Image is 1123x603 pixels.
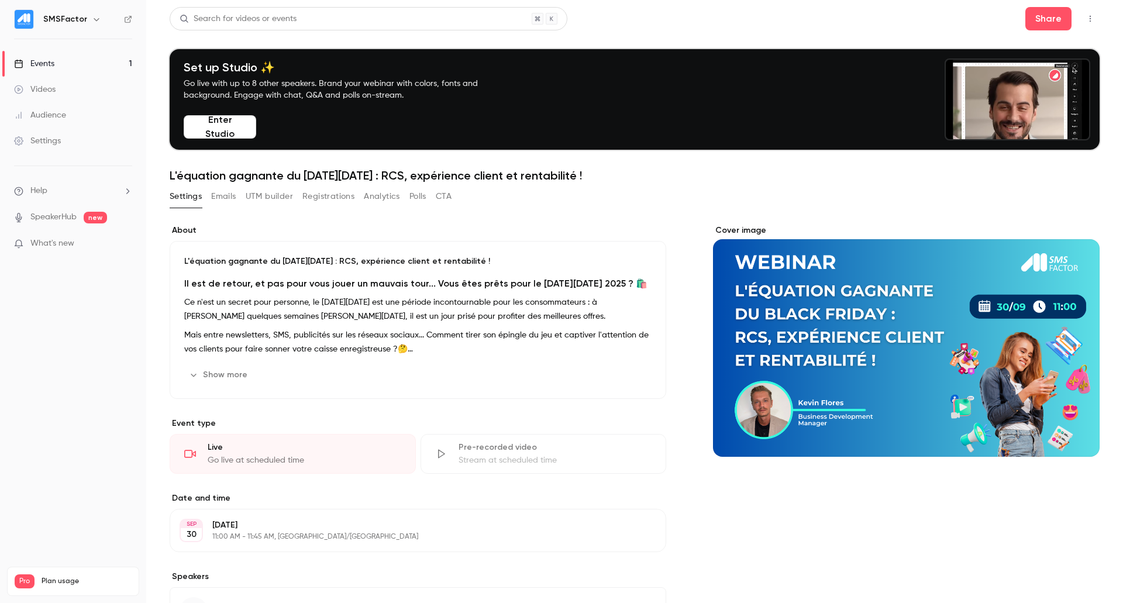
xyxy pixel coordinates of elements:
p: Event type [170,418,666,429]
p: 30 [187,529,197,540]
label: Date and time [170,492,666,504]
h1: L'équation gagnante du [DATE][DATE] : RCS, expérience client et rentabilité ! [170,168,1100,182]
button: Share [1025,7,1072,30]
span: Pro [15,574,35,588]
a: SpeakerHub [30,211,77,223]
span: Help [30,185,47,197]
p: Mais entre newsletters, SMS, publicités sur les réseaux sociaux... Comment tirer son épingle du j... [184,328,652,356]
button: Analytics [364,187,400,206]
div: Go live at scheduled time [208,454,401,466]
div: Events [14,58,54,70]
button: Settings [170,187,202,206]
p: L'équation gagnante du [DATE][DATE] : RCS, expérience client et rentabilité ! [184,256,652,267]
iframe: Noticeable Trigger [118,239,132,249]
div: Settings [14,135,61,147]
div: Live [208,442,401,453]
li: help-dropdown-opener [14,185,132,197]
h6: SMSFactor [43,13,87,25]
button: UTM builder [246,187,293,206]
p: Ce n'est un secret pour personne, le [DATE][DATE] est une période incontournable pour les consomm... [184,295,652,323]
div: Pre-recorded video [459,442,652,453]
p: 11:00 AM - 11:45 AM, [GEOGRAPHIC_DATA]/[GEOGRAPHIC_DATA] [212,532,604,542]
label: Speakers [170,571,666,583]
div: LiveGo live at scheduled time [170,434,416,474]
div: Videos [14,84,56,95]
strong: 🤔 [398,345,413,353]
label: About [170,225,666,236]
p: [DATE] [212,519,604,531]
span: What's new [30,237,74,250]
div: Pre-recorded videoStream at scheduled time [421,434,667,474]
button: Show more [184,366,254,384]
button: Polls [409,187,426,206]
div: Search for videos or events [180,13,297,25]
label: Cover image [713,225,1100,236]
button: Registrations [302,187,354,206]
div: Stream at scheduled time [459,454,652,466]
div: SEP [181,520,202,528]
button: CTA [436,187,452,206]
div: Audience [14,109,66,121]
img: SMSFactor [15,10,33,29]
button: Emails [211,187,236,206]
p: Go live with up to 8 other speakers. Brand your webinar with colors, fonts and background. Engage... [184,78,505,101]
span: new [84,212,107,223]
section: Cover image [713,225,1100,457]
span: Plan usage [42,577,132,586]
h2: Il est de retour, et pas pour vous jouer un mauvais tour... Vous êtes prêts pour le [DATE][DATE] ... [184,277,652,291]
h4: Set up Studio ✨ [184,60,505,74]
button: Enter Studio [184,115,256,139]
